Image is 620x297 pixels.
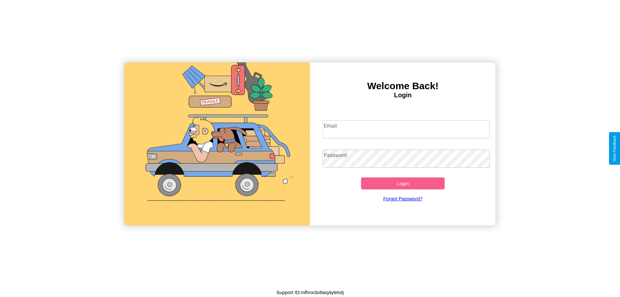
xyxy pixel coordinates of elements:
[310,91,496,99] h4: Login
[319,189,487,208] a: Forgot Password?
[276,288,344,297] p: Support ID: mfhnx3o8aoj4yletvtj
[612,135,617,162] div: Give Feedback
[124,62,310,226] img: gif
[310,80,496,91] h3: Welcome Back!
[361,177,445,189] button: Login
